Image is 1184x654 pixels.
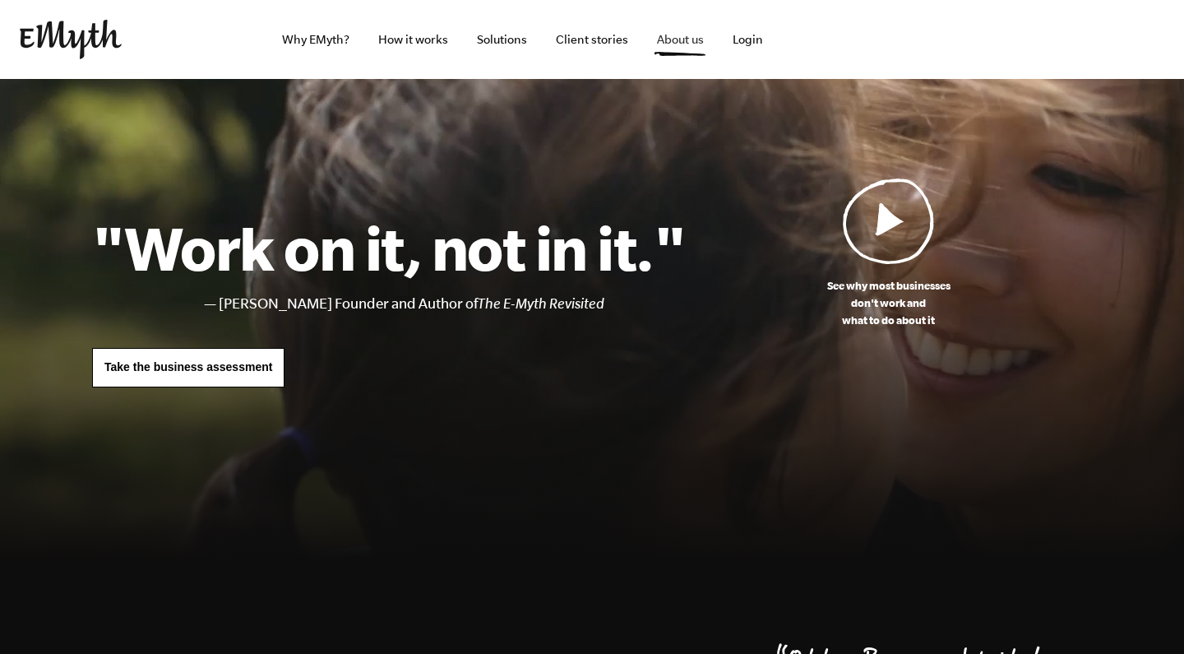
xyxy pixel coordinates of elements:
[20,20,122,59] img: EMyth
[104,360,272,373] span: Take the business assessment
[685,277,1092,329] p: See why most businesses don't work and what to do about it
[1102,575,1184,654] iframe: Chat Widget
[811,21,983,58] iframe: Embedded CTA
[92,348,284,387] a: Take the business assessment
[478,295,604,312] i: The E-Myth Revisited
[219,292,685,316] li: [PERSON_NAME] Founder and Author of
[92,211,685,284] h1: "Work on it, not in it."
[685,178,1092,329] a: See why most businessesdon't work andwhat to do about it
[843,178,935,264] img: Play Video
[992,21,1164,58] iframe: Embedded CTA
